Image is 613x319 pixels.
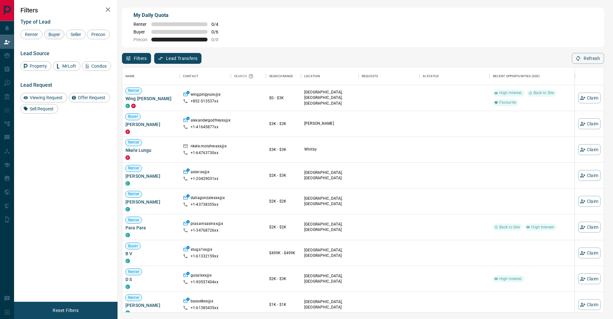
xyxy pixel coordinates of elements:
span: Type of Lead [20,19,50,25]
span: Buyer [125,243,140,249]
div: Buyer [44,30,64,39]
div: Sell Request [20,104,58,114]
span: Renter [133,22,148,27]
p: [GEOGRAPHIC_DATA], [GEOGRAPHIC_DATA], [GEOGRAPHIC_DATA] [304,90,355,106]
span: 0 / 0 [211,37,225,42]
button: Claim [578,170,601,181]
div: Recent Opportunities (30d) [493,67,540,85]
p: $0 - $3K [269,95,298,101]
p: +852- 513537xx [191,99,218,104]
div: Property [20,61,51,71]
p: +1- 43738355xx [191,202,218,207]
div: condos.ca [125,259,130,263]
div: Requests [362,67,378,85]
span: High Interest [497,276,525,282]
div: Seller [66,30,86,39]
span: [PERSON_NAME] [125,199,177,205]
p: +1- 41645877xx [191,124,218,130]
span: Buyer [125,114,140,119]
div: condos.ca [125,181,130,186]
span: [PERSON_NAME] [125,121,177,128]
p: stuga1xx@x [191,247,212,254]
div: Offer Request [69,93,110,102]
p: [GEOGRAPHIC_DATA], [GEOGRAPHIC_DATA] [304,196,355,207]
div: AI Status [420,67,490,85]
div: property.ca [125,155,130,160]
div: Location [304,67,320,85]
button: Claim [578,93,601,103]
span: 0 / 4 [211,22,225,27]
p: $2K - $3K [269,173,298,178]
p: nkele.motshwaxx@x [191,144,227,150]
span: Back to Site [497,225,523,230]
span: Seller [68,32,83,37]
p: wingpingyuxx@x [191,92,221,99]
button: Claim [578,144,601,155]
span: Favourite [497,100,518,105]
div: property.ca [131,104,136,108]
button: Claim [578,222,601,233]
div: Precon [87,30,110,39]
p: [PERSON_NAME] [304,121,355,126]
div: Viewing Request [20,93,67,102]
div: condos.ca [125,233,130,237]
span: Buyer [46,32,62,37]
p: [GEOGRAPHIC_DATA], [GEOGRAPHIC_DATA] [304,248,355,258]
span: Renter [23,32,40,37]
p: $2K - $2K [269,224,298,230]
p: Whitby [304,147,355,152]
h2: Filters [20,6,111,14]
p: +1- 61332159xx [191,254,218,259]
span: Renter [125,140,142,145]
div: property.ca [125,130,130,134]
p: basselkxx@x [191,299,213,305]
button: Claim [578,248,601,258]
span: Lead Request [20,82,52,88]
p: $2K - $2K [269,198,298,204]
p: $499K - $499K [269,250,298,256]
span: Renter [125,166,142,171]
span: 0 / 6 [211,29,225,34]
span: Nkele Lungu [125,147,177,153]
button: Claim [578,196,601,207]
span: Renter [125,295,142,300]
span: Precon [89,32,108,37]
p: [GEOGRAPHIC_DATA], [GEOGRAPHIC_DATA] [304,273,355,284]
span: Renter [125,88,142,93]
button: Claim [578,118,601,129]
div: MrLoft [53,61,80,71]
span: B V [125,250,177,257]
span: MrLoft [60,63,78,69]
p: +1- 90557404xx [191,279,218,285]
p: prasamsasinxx@x [191,221,223,228]
button: Filters [122,53,151,64]
p: $3K - $3K [269,147,298,152]
span: Property [27,63,49,69]
p: +1- 61385435xx [191,305,218,311]
button: Claim [578,299,601,310]
button: Lead Transfers [154,53,202,64]
div: Location [301,67,359,85]
div: condos.ca [125,310,130,315]
p: alexandergodfreyxx@x [191,118,231,124]
span: Lead Source [20,50,49,56]
p: $3K - $3K [269,121,298,127]
div: Recent Opportunities (30d) [490,67,575,85]
p: +1- 34768726xx [191,228,218,233]
span: Para Para [125,225,177,231]
span: [PERSON_NAME] [125,173,177,179]
span: Wing [PERSON_NAME] [125,95,177,102]
div: Name [125,67,135,85]
p: [GEOGRAPHIC_DATA], [GEOGRAPHIC_DATA] [304,170,355,181]
span: Condos [89,63,109,69]
div: Search Range [269,67,293,85]
span: [PERSON_NAME] [125,302,177,308]
div: Requests [359,67,420,85]
p: aster.xx@x [191,169,209,176]
div: Search [234,67,255,85]
div: Renter [20,30,42,39]
div: condos.ca [125,207,130,211]
button: Refresh [572,53,604,64]
div: condos.ca [125,285,130,289]
span: Back to Site [531,90,557,96]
